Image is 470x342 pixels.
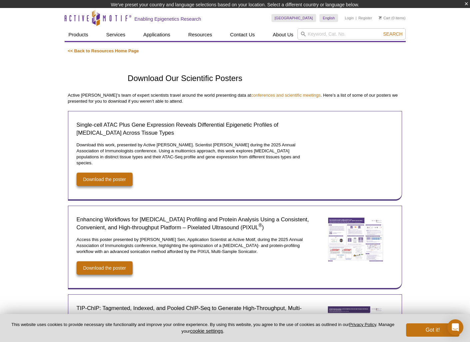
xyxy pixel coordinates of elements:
a: Single-cell ATAC Plus Gene Expression Reveals Differential Epigenetic Profiles of Macrophages Acr... [350,118,360,130]
span: Search [383,31,402,37]
a: [GEOGRAPHIC_DATA] [271,14,316,22]
a: << Back to Resources Home Page [68,48,139,53]
a: Privacy Policy [349,322,376,327]
button: Search [381,31,404,37]
input: Keyword, Cat. No. [297,28,406,40]
h2: Enabling Epigenetics Research [135,16,201,22]
li: | [356,14,357,22]
a: Login [345,16,354,20]
p: This website uses cookies to provide necessary site functionality and improve your online experie... [11,322,395,334]
a: conferences and scientific meetings [251,93,321,98]
a: Services [102,28,130,41]
a: Resources [184,28,216,41]
button: cookie settings [190,328,223,334]
a: Register [358,16,372,20]
a: Contact Us [226,28,259,41]
a: Cart [379,16,390,20]
a: About Us [269,28,297,41]
a: Download the poster [77,261,133,275]
button: Got it! [406,323,459,337]
a: Products [65,28,92,41]
img: Single-cell ATAC Plus Gene Expression Reveals Differential Epigenetic Profiles of Macrophages Acr... [350,118,360,128]
p: Download this work, presented by Active [PERSON_NAME]. Scientist [PERSON_NAME] during the 2025 An... [77,142,310,166]
img: Your Cart [379,16,382,19]
a: English [319,14,338,22]
a: Applications [139,28,174,41]
img: Enhancing Workflows for Cytokine Profiling and Protein Analysis Using a Consistent, Convenient, a... [322,213,389,267]
p: Access this poster presented by [PERSON_NAME] Sen, Application Scientist at Active Motif, during ... [77,237,310,255]
a: Download the poster [77,173,133,186]
div: Open Intercom Messenger [447,319,463,335]
h2: Single-cell ATAC Plus Gene Expression Reveals Differential Epigenetic Profiles of [MEDICAL_DATA] ... [77,121,310,137]
h1: Download Our Scientific Posters [128,74,402,84]
p: Active [PERSON_NAME]’s team of expert scientists travel around the world presenting data at . Her... [68,92,402,104]
a: Enhancing Workflows for Cytokine Profiling and Protein Analysis Using a Consistent, Convenient, a... [322,213,389,268]
sup: ® [258,223,262,228]
h2: TIP-ChIP: Tagmented, Indexed, and Pooled ChIP-Seq to Generate High-Throughput, Multi-Sample Resul... [77,304,310,320]
h2: Enhancing Workflows for [MEDICAL_DATA] Profiling and Protein Analysis Using a Consistent, Conveni... [77,216,310,232]
li: (0 items) [379,14,406,22]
